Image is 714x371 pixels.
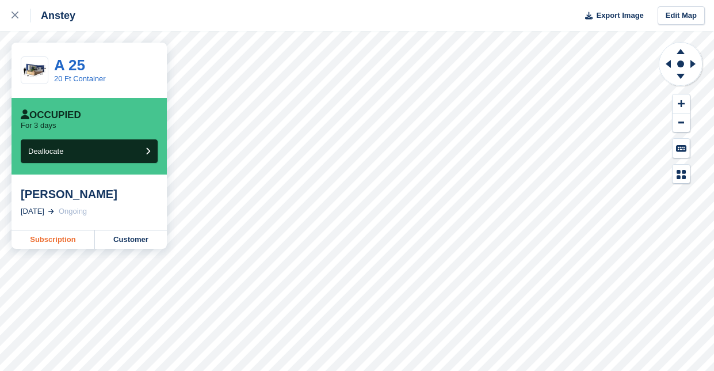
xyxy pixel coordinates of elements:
a: Subscription [12,230,95,249]
button: Zoom In [673,94,690,113]
div: Anstey [30,9,75,22]
a: A 25 [54,56,85,74]
div: Occupied [21,109,81,121]
p: For 3 days [21,121,56,130]
div: [DATE] [21,206,44,217]
button: Zoom Out [673,113,690,132]
button: Map Legend [673,165,690,184]
span: Export Image [596,10,643,21]
div: [PERSON_NAME] [21,187,158,201]
button: Keyboard Shortcuts [673,139,690,158]
button: Deallocate [21,139,158,163]
img: 20-ft-container%20(32).jpg [21,60,48,81]
div: Ongoing [59,206,87,217]
a: 20 Ft Container [54,74,106,83]
a: Customer [95,230,167,249]
button: Export Image [578,6,644,25]
img: arrow-right-light-icn-cde0832a797a2874e46488d9cf13f60e5c3a73dbe684e267c42b8395dfbc2abf.svg [48,209,54,214]
span: Deallocate [28,147,63,156]
a: Edit Map [658,6,705,25]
